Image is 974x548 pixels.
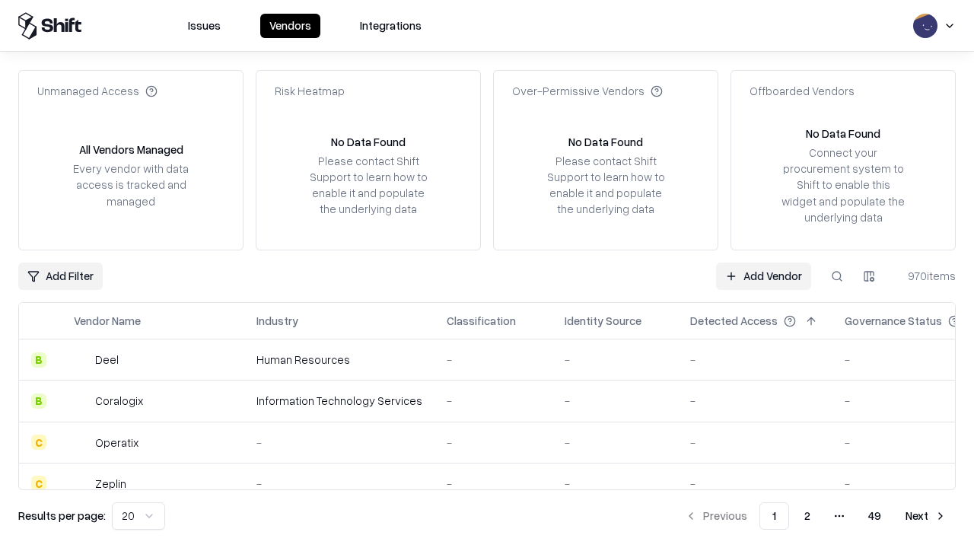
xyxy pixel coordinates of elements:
[780,145,906,225] div: Connect your procurement system to Shift to enable this widget and populate the underlying data
[74,313,141,329] div: Vendor Name
[676,502,956,530] nav: pagination
[690,435,820,451] div: -
[31,393,46,409] div: B
[256,313,298,329] div: Industry
[447,476,540,492] div: -
[447,393,540,409] div: -
[31,352,46,368] div: B
[716,263,811,290] a: Add Vendor
[74,393,89,409] img: Coralogix
[256,435,422,451] div: -
[565,393,666,409] div: -
[179,14,230,38] button: Issues
[447,435,540,451] div: -
[856,502,893,530] button: 49
[18,263,103,290] button: Add Filter
[759,502,789,530] button: 1
[68,161,194,209] div: Every vendor with data access is tracked and managed
[895,268,956,284] div: 970 items
[74,352,89,368] img: Deel
[896,502,956,530] button: Next
[260,14,320,38] button: Vendors
[690,393,820,409] div: -
[351,14,431,38] button: Integrations
[37,83,158,99] div: Unmanaged Access
[565,435,666,451] div: -
[31,476,46,491] div: C
[565,352,666,368] div: -
[95,435,138,451] div: Operatix
[275,83,345,99] div: Risk Heatmap
[690,352,820,368] div: -
[74,476,89,491] img: Zeplin
[331,134,406,150] div: No Data Found
[690,313,778,329] div: Detected Access
[568,134,643,150] div: No Data Found
[543,153,669,218] div: Please contact Shift Support to learn how to enable it and populate the underlying data
[565,313,641,329] div: Identity Source
[256,352,422,368] div: Human Resources
[750,83,855,99] div: Offboarded Vendors
[447,352,540,368] div: -
[512,83,663,99] div: Over-Permissive Vendors
[447,313,516,329] div: Classification
[792,502,823,530] button: 2
[18,508,106,524] p: Results per page:
[565,476,666,492] div: -
[256,393,422,409] div: Information Technology Services
[79,142,183,158] div: All Vendors Managed
[845,313,942,329] div: Governance Status
[95,352,119,368] div: Deel
[74,435,89,450] img: Operatix
[690,476,820,492] div: -
[806,126,880,142] div: No Data Found
[305,153,431,218] div: Please contact Shift Support to learn how to enable it and populate the underlying data
[95,393,143,409] div: Coralogix
[95,476,126,492] div: Zeplin
[256,476,422,492] div: -
[31,435,46,450] div: C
